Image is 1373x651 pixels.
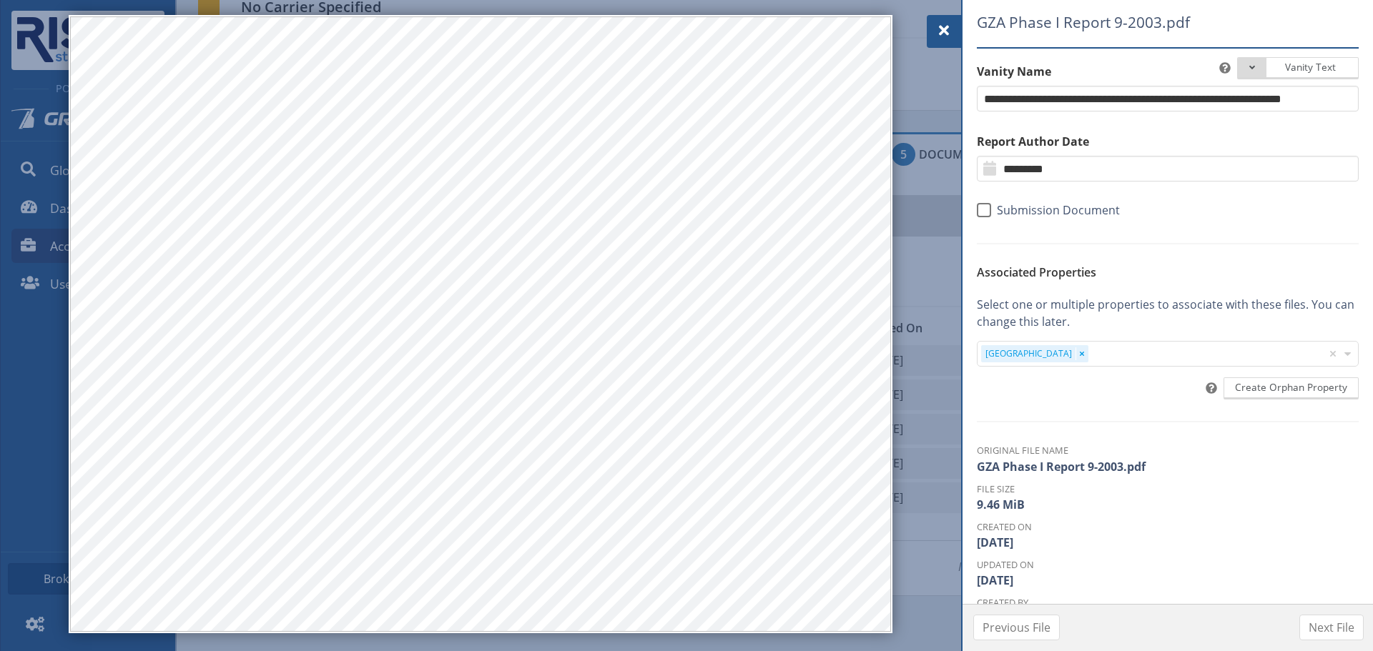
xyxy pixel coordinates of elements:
[977,266,1359,279] h6: Associated Properties
[973,615,1060,640] button: Previous File
[977,558,1359,572] dt: Updated On
[977,11,1292,34] span: GZA Phase I Report 9-2003.pdf
[977,63,1359,80] label: Vanity Name
[977,482,1359,496] dt: File Size
[983,619,1050,636] span: Previous File
[977,520,1359,534] dt: Created On
[977,496,1359,513] dd: 9.46 MiB
[1309,619,1354,636] span: Next File
[1326,342,1340,366] div: Clear all
[991,203,1120,217] span: Submission Document
[977,296,1359,330] p: Select one or multiple properties to associate with these files. You can change this later.
[977,572,1359,589] dd: [DATE]
[977,444,1359,457] dt: Original File Name
[1268,60,1347,74] span: Vanity Text
[977,458,1359,475] dd: GZA Phase I Report 9-2003.pdf
[1235,380,1347,394] span: Create Orphan Property
[1224,377,1359,399] button: Create Orphan Property
[977,596,1359,610] dt: Created By
[1237,57,1359,79] button: Vanity Text
[977,133,1359,150] label: Report Author Date
[1299,615,1364,640] button: Next File
[977,534,1359,551] dd: [DATE]
[985,347,1072,360] div: [GEOGRAPHIC_DATA]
